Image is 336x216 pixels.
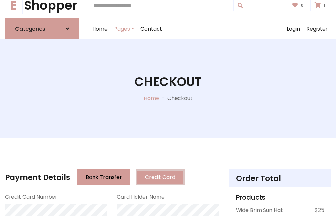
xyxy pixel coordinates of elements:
[135,75,201,89] h1: Checkout
[15,26,45,32] h6: Categories
[236,174,324,183] h4: Order Total
[111,18,137,39] a: Pages
[89,18,111,39] a: Home
[144,95,159,102] a: Home
[159,95,167,102] p: -
[136,169,185,185] button: Credit Card
[315,206,324,214] p: $25
[5,193,57,201] label: Credit Card Number
[5,18,79,39] a: Categories
[303,18,331,39] a: Register
[236,193,324,201] h5: Products
[167,95,193,102] p: Checkout
[283,18,303,39] a: Login
[117,193,165,201] label: Card Holder Name
[5,173,70,182] h4: Payment Details
[322,2,327,8] span: 1
[77,169,130,185] button: Bank Transfer
[137,18,165,39] a: Contact
[236,206,283,214] p: Wide Brim Sun Hat
[299,2,305,8] span: 0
